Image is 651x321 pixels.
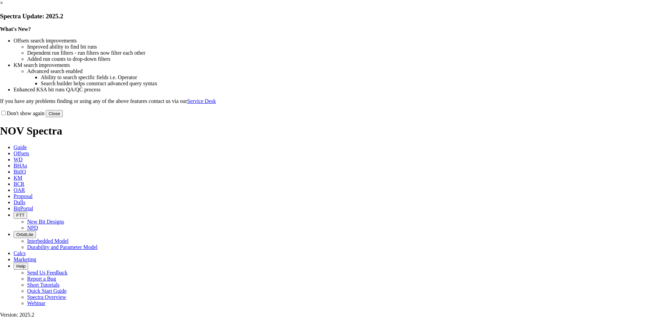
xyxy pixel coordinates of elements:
[16,213,24,218] span: FTT
[27,276,56,282] a: Report a Bug
[14,150,29,156] span: Offsets
[14,62,651,68] li: KM search improvements
[27,225,38,231] a: NPD
[27,244,98,250] a: Durability and Parameter Model
[14,256,36,262] span: Marketing
[27,219,64,225] a: New Bit Designs
[14,169,26,175] span: BitIQ
[27,288,66,294] a: Quick Start Guide
[16,264,25,269] span: Help
[14,250,26,256] span: Calcs
[14,199,25,205] span: Dulls
[41,81,651,87] li: Search builder helps construct advanced query syntax
[14,193,33,199] span: Proposal
[14,157,23,162] span: WD
[14,181,24,187] span: BCR
[27,68,651,74] li: Advanced search enabled
[14,175,22,181] span: KM
[27,56,651,62] li: Added run counts to drop-down filters
[27,44,651,50] li: Improved ability to find bit runs
[14,187,25,193] span: OAR
[27,300,45,306] a: Webinar
[14,163,27,168] span: BHAs
[14,38,651,44] li: Offsets search improvements
[41,74,651,81] li: Ability to search specific fields i.e. Operator
[27,270,67,275] a: Send Us Feedback
[27,238,68,244] a: Interbedded Model
[14,144,27,150] span: Guide
[27,294,66,300] a: Spectra Overview
[14,206,33,211] span: BitPortal
[27,50,651,56] li: Dependent run filters - run filters now filter each other
[14,87,651,93] li: Enhanced KSA bit runs QA/QC process
[1,111,6,115] input: Don't show again
[187,98,216,104] a: Service Desk
[46,110,63,117] button: Close
[16,232,33,237] span: OrbitLite
[27,282,60,288] a: Short Tutorials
